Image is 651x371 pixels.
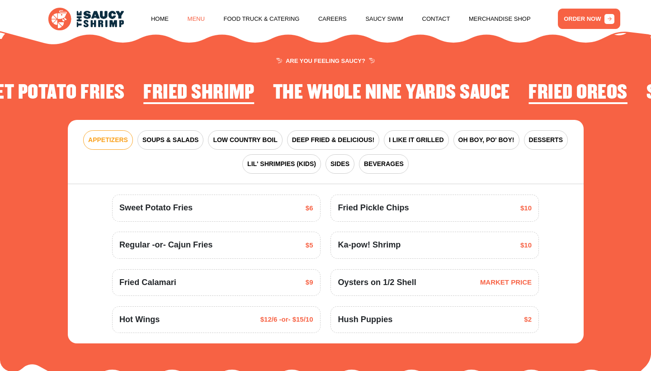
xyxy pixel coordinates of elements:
[151,2,169,36] a: Home
[306,203,313,214] span: $6
[458,135,514,145] span: OH BOY, PO' BOY!
[520,240,532,251] span: $10
[119,276,176,289] span: Fried Calamari
[119,202,193,214] span: Sweet Potato Fries
[119,314,160,326] span: Hot Wings
[223,2,299,36] a: Food Truck & Catering
[260,314,313,325] span: $12/6 -or- $15/10
[318,2,347,36] a: Careers
[528,82,627,104] h2: Fried Oreos
[338,276,416,289] span: Oysters on 1/2 Shell
[480,277,532,288] span: MARKET PRICE
[365,2,403,36] a: Saucy Swim
[422,2,450,36] a: Contact
[48,8,123,30] img: logo
[330,159,349,169] span: SIDES
[325,154,354,174] button: SIDES
[188,2,205,36] a: Menu
[558,9,620,29] a: ORDER NOW
[528,82,627,106] li: 3 of 4
[143,82,254,106] li: 1 of 4
[306,277,313,288] span: $9
[83,130,133,150] button: APPETIZERS
[287,130,380,150] button: DEEP FRIED & DELICIOUS!
[364,159,404,169] span: BEVERAGES
[142,135,198,145] span: SOUPS & SALADS
[453,130,519,150] button: OH BOY, PO' BOY!
[88,135,128,145] span: APPETIZERS
[247,159,316,169] span: LIL' SHRIMPIES (KIDS)
[137,130,203,150] button: SOUPS & SALADS
[306,240,313,251] span: $5
[338,314,392,326] span: Hush Puppies
[119,239,212,251] span: Regular -or- Cajun Fries
[529,135,563,145] span: DESSERTS
[384,130,448,150] button: I LIKE IT GRILLED
[213,135,277,145] span: LOW COUNTRY BOIL
[273,82,510,106] li: 2 of 4
[143,82,254,104] h2: Fried Shrimp
[524,130,568,150] button: DESSERTS
[520,203,532,214] span: $10
[292,135,375,145] span: DEEP FRIED & DELICIOUS!
[273,82,510,104] h2: The Whole Nine Yards Sauce
[469,2,531,36] a: Merchandise Shop
[208,130,282,150] button: LOW COUNTRY BOIL
[276,58,374,64] span: ARE YOU FEELING SAUCY?
[338,202,409,214] span: Fried Pickle Chips
[389,135,443,145] span: I LIKE IT GRILLED
[359,154,409,174] button: BEVERAGES
[524,314,532,325] span: $2
[338,239,401,251] span: Ka-pow! Shrimp
[242,154,321,174] button: LIL' SHRIMPIES (KIDS)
